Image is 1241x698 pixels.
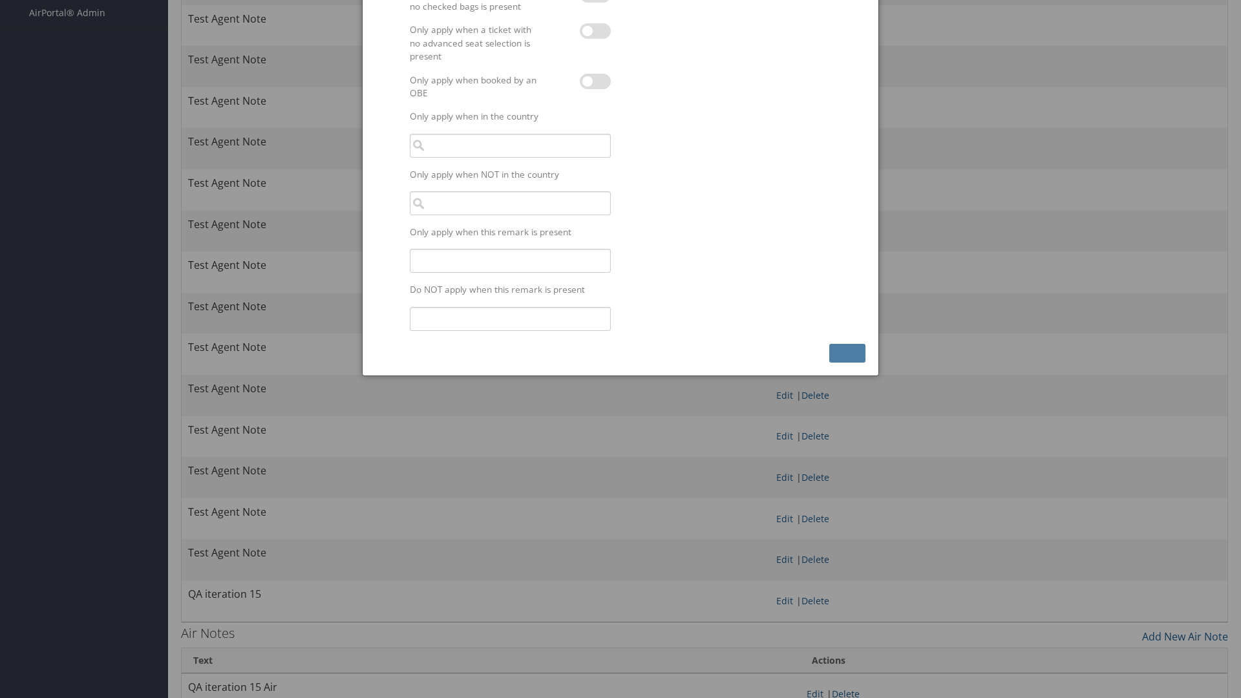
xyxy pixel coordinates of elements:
[405,226,616,238] label: Only apply when this remark is present
[405,283,616,296] label: Do NOT apply when this remark is present
[405,110,616,123] label: Only apply when in the country
[5,8,436,18] p: Test Agent Note
[405,74,546,100] label: Only apply when booked by an OBE
[405,168,616,181] label: Only apply when NOT in the country
[405,23,546,63] label: Only apply when a ticket with no advanced seat selection is present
